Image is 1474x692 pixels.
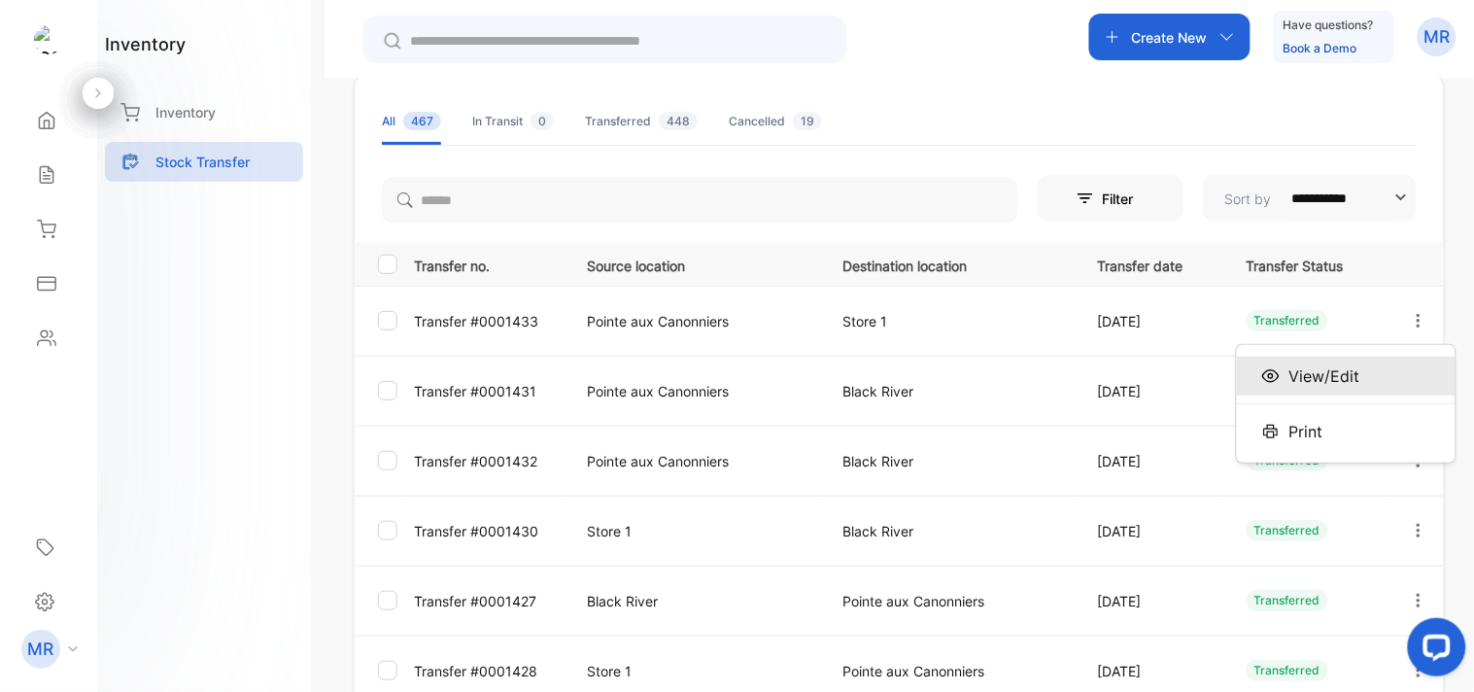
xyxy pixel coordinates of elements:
[1247,590,1328,611] div: Transferred
[1097,521,1206,541] p: [DATE]
[1392,610,1474,692] iframe: LiveChat chat widget
[34,25,63,54] img: logo
[414,311,564,331] p: Transfer #0001433
[1284,16,1374,35] p: Have questions?
[414,252,564,276] p: Transfer no.
[842,591,1057,611] p: Pointe aux Canonniers
[585,113,698,130] div: Transferred
[1132,27,1208,48] p: Create New
[588,591,803,611] p: Black River
[382,113,441,130] div: All
[403,112,441,130] span: 467
[1247,310,1328,331] div: Transferred
[1097,311,1206,331] p: [DATE]
[588,311,803,331] p: Pointe aux Canonniers
[28,637,54,662] p: MR
[842,311,1057,331] p: Store 1
[1247,660,1328,681] div: Transferred
[105,142,303,182] a: Stock Transfer
[155,152,250,172] p: Stock Transfer
[1247,520,1328,541] div: Transferred
[105,92,303,132] a: Inventory
[588,381,803,401] p: Pointe aux Canonniers
[531,112,554,130] span: 0
[414,381,564,401] p: Transfer #0001431
[588,661,803,681] p: Store 1
[1424,24,1451,50] p: MR
[1418,14,1457,60] button: MR
[105,31,186,57] h1: inventory
[842,252,1057,276] p: Destination location
[414,591,564,611] p: Transfer #0001427
[729,113,822,130] div: Cancelled
[1097,661,1206,681] p: [DATE]
[588,451,803,471] p: Pointe aux Canonniers
[842,381,1057,401] p: Black River
[472,113,554,130] div: In Transit
[1097,381,1206,401] p: [DATE]
[793,112,822,130] span: 19
[1247,252,1369,276] p: Transfer Status
[414,451,564,471] p: Transfer #0001432
[155,102,216,122] p: Inventory
[414,661,564,681] p: Transfer #0001428
[414,521,564,541] p: Transfer #0001430
[1097,591,1206,611] p: [DATE]
[1224,189,1271,209] p: Sort by
[1289,364,1360,388] span: View/Edit
[659,112,698,130] span: 448
[1284,41,1357,55] a: Book a Demo
[842,451,1057,471] p: Black River
[1089,14,1251,60] button: Create New
[588,521,803,541] p: Store 1
[842,521,1057,541] p: Black River
[842,661,1057,681] p: Pointe aux Canonniers
[1097,451,1206,471] p: [DATE]
[1203,175,1417,222] button: Sort by
[1289,420,1323,443] span: Print
[588,252,803,276] p: Source location
[1097,252,1206,276] p: Transfer date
